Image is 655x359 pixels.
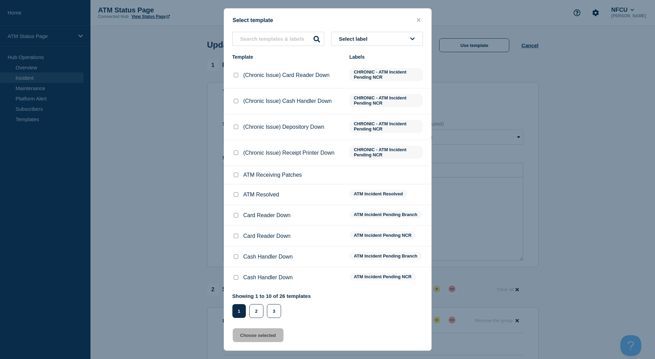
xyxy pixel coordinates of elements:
div: Template [232,54,343,60]
span: CHRONIC - ATM Incident Pending NCR [349,94,423,107]
p: Cash Handler Down [243,254,293,260]
button: close button [415,17,423,23]
input: (Chronic Issue) Cash Handler Down checkbox [234,99,238,103]
input: Cash Handler Down checkbox [234,275,238,280]
span: ATM Incident Resolved [349,190,407,198]
input: (Chronic Issue) Card Reader Down checkbox [234,73,238,77]
input: (Chronic Issue) Receipt Printer Down checkbox [234,151,238,155]
button: Choose selected [233,328,283,342]
p: (Chronic Issue) Depository Down [243,124,325,130]
p: (Chronic Issue) Receipt Printer Down [243,150,335,156]
button: 1 [232,304,246,318]
button: 2 [249,304,263,318]
span: CHRONIC - ATM Incident Pending NCR [349,146,423,159]
input: ATM Resolved checkbox [234,192,238,197]
p: ATM Receiving Patches [243,172,302,178]
button: 3 [267,304,281,318]
p: Showing 1 to 10 of 26 templates [232,293,311,299]
p: Card Reader Down [243,233,291,239]
div: Select template [224,17,431,23]
span: ATM Incident Pending Branch [349,252,422,260]
p: ATM Resolved [243,192,279,198]
p: Cash Handler Down [243,274,293,281]
span: CHRONIC - ATM Incident Pending NCR [349,68,423,81]
input: (Chronic Issue) Depository Down checkbox [234,125,238,129]
input: Card Reader Down checkbox [234,213,238,217]
span: Select label [339,36,370,42]
input: ATM Receiving Patches checkbox [234,173,238,177]
div: Labels [349,54,423,60]
input: Cash Handler Down checkbox [234,254,238,259]
button: Select label [331,32,423,46]
input: Card Reader Down checkbox [234,234,238,238]
input: Search templates & labels [232,32,324,46]
span: ATM Incident Pending NCR [349,273,416,281]
span: CHRONIC - ATM Incident Pending NCR [349,120,423,133]
p: (Chronic Issue) Cash Handler Down [243,98,332,104]
span: ATM Incident Pending Branch [349,211,422,219]
p: (Chronic Issue) Card Reader Down [243,72,330,78]
span: ATM Incident Pending NCR [349,231,416,239]
p: Card Reader Down [243,212,291,219]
